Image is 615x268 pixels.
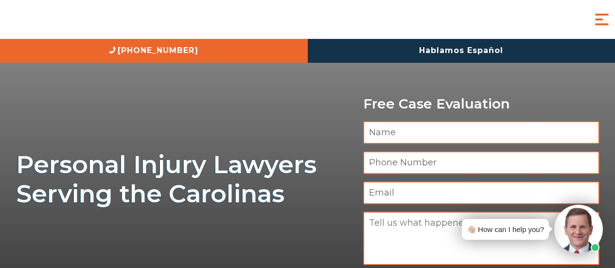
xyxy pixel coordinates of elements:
input: Phone Number [363,151,599,174]
input: Email [363,181,599,204]
p: Free Case Evaluation [363,96,599,111]
img: Intaker widget Avatar [554,205,603,253]
input: Name [363,121,599,144]
div: 👋🏼 How can I help you? [467,223,544,236]
h1: Personal Injury Lawyers Serving the Carolinas [16,150,351,209]
button: Menu [592,10,612,29]
img: Auger & Auger Accident and Injury Lawyers Logo [7,11,124,29]
img: sub text [16,214,301,250]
